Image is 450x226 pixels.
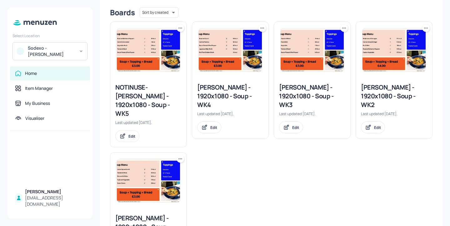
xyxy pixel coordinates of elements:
div: Edit [292,125,299,130]
div: Last updated [DATE]. [115,120,182,125]
div: Sodexo - [PERSON_NAME] [28,45,75,57]
div: NOTINUSE- [PERSON_NAME] - 1920x1080 - Soup - WK5 [115,83,182,118]
div: [EMAIL_ADDRESS][DOMAIN_NAME] [25,195,85,207]
div: Boards [110,7,135,17]
img: 2025-09-15-17579359023003912pnvh7en.jpeg [362,28,426,71]
div: [PERSON_NAME] - 1920x1080 - Soup - WK3 [279,83,345,109]
img: 2025-02-07-173894151127122szikgu75z.jpeg [117,28,180,71]
div: My Business [25,100,50,106]
img: 2025-09-21-17584739126513xsg65to3kq.jpeg [117,159,180,202]
div: Last updated [DATE]. [361,111,427,116]
div: Edit [128,134,135,139]
div: Item Manager [25,85,53,91]
div: [PERSON_NAME] - 1920x1080 - Soup - WK4 [197,83,263,109]
div: Edit [210,125,217,130]
div: [PERSON_NAME] [25,189,85,195]
img: 2025-02-07-1738936803421h1yp3nabtrs.jpeg [281,28,344,71]
div: Last updated [DATE]. [279,111,345,116]
img: 2025-09-21-1758472530213gqaf0epuc.jpeg [199,28,262,71]
div: Visualiser [25,115,44,121]
div: Select Location [12,33,87,38]
div: Sort by created [140,6,178,19]
div: Last updated [DATE]. [197,111,263,116]
div: Home [25,70,37,76]
div: Edit [374,125,381,130]
div: [PERSON_NAME] - 1920x1080 - Soup - WK2 [361,83,427,109]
